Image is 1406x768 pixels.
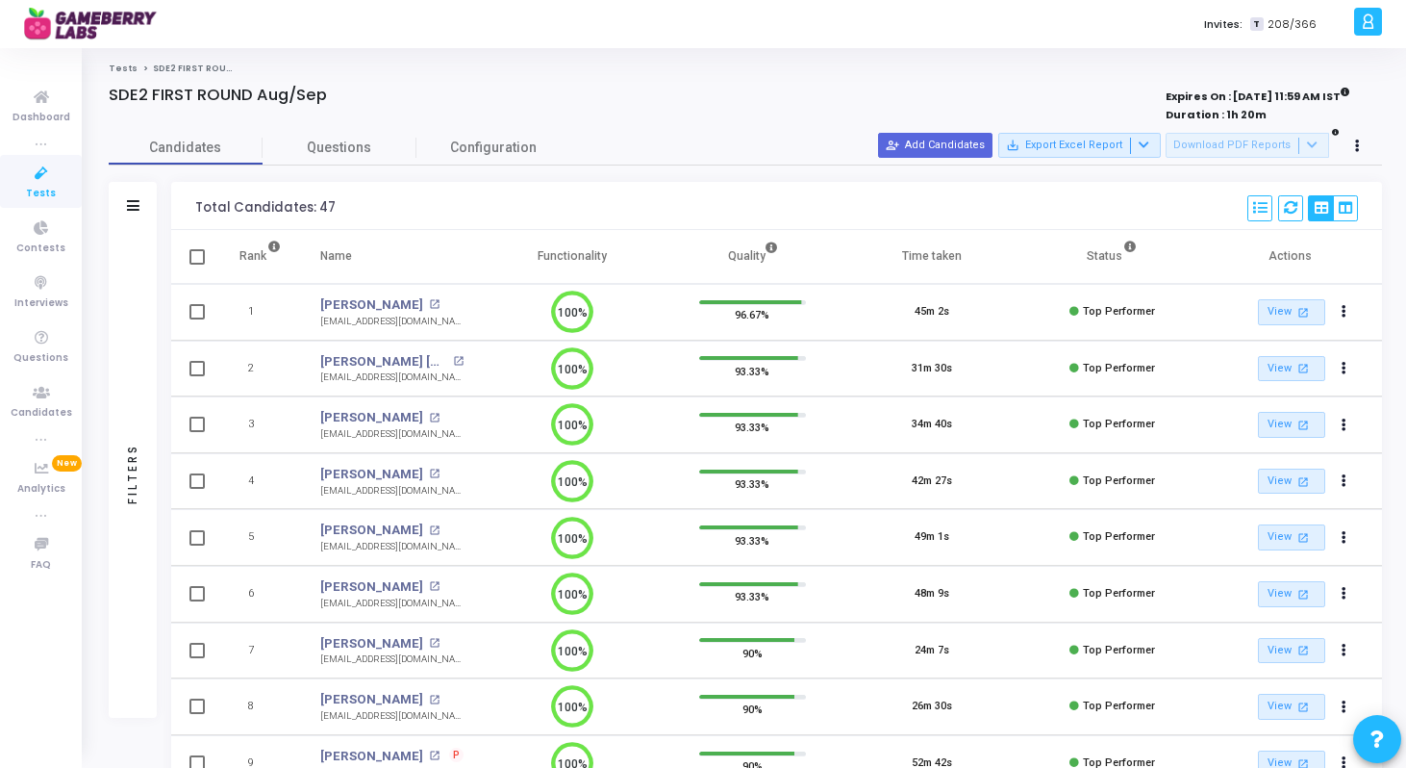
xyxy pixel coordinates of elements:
[1022,230,1202,284] th: Status
[915,529,949,546] div: 49m 1s
[429,638,439,649] mat-icon: open_in_new
[998,133,1161,158] button: Export Excel Report
[429,751,439,761] mat-icon: open_in_new
[109,86,327,105] h4: SDE2 FIRST ROUND Aug/Sep
[915,643,949,659] div: 24m 7s
[24,5,168,43] img: logo
[219,566,301,623] td: 6
[1166,107,1267,122] strong: Duration : 1h 20m
[1331,355,1358,382] button: Actions
[320,747,423,766] a: [PERSON_NAME]
[109,63,138,74] a: Tests
[429,469,439,479] mat-icon: open_in_new
[1258,412,1325,438] a: View
[1166,84,1350,105] strong: Expires On : [DATE] 11:59 AM IST
[320,245,352,267] div: Name
[912,699,952,715] div: 26m 30s
[1294,304,1311,320] mat-icon: open_in_new
[915,304,949,320] div: 45m 2s
[429,525,439,536] mat-icon: open_in_new
[912,361,952,377] div: 31m 30s
[320,709,464,724] div: [EMAIL_ADDRESS][DOMAIN_NAME]
[320,597,464,611] div: [EMAIL_ADDRESS][DOMAIN_NAME]
[878,133,992,158] button: Add Candidates
[153,63,283,74] span: SDE2 FIRST ROUND Aug/Sep
[453,748,460,763] span: P
[735,305,769,324] span: 96.67%
[109,63,1382,75] nav: breadcrumb
[1258,638,1325,664] a: View
[124,368,141,579] div: Filters
[320,653,464,667] div: [EMAIL_ADDRESS][DOMAIN_NAME]
[1083,474,1155,487] span: Top Performer
[1331,525,1358,551] button: Actions
[1294,474,1311,490] mat-icon: open_in_new
[902,245,962,267] div: Time taken
[429,413,439,423] mat-icon: open_in_new
[320,315,464,329] div: [EMAIL_ADDRESS][DOMAIN_NAME]
[320,465,423,484] a: [PERSON_NAME]
[320,577,423,597] a: [PERSON_NAME]
[31,557,51,574] span: FAQ
[219,623,301,679] td: 7
[429,695,439,705] mat-icon: open_in_new
[912,474,952,490] div: 42m 27s
[320,295,423,315] a: [PERSON_NAME]
[1308,195,1358,221] div: View Options
[16,241,65,257] span: Contests
[109,138,263,158] span: Candidates
[1083,362,1155,374] span: Top Performer
[1083,587,1155,600] span: Top Performer
[1331,637,1358,664] button: Actions
[195,200,336,216] div: Total Candidates: 47
[219,341,301,397] td: 2
[1258,356,1325,382] a: View
[1083,700,1155,712] span: Top Performer
[1268,16,1317,33] span: 208/366
[1250,17,1263,32] span: T
[1258,299,1325,325] a: View
[1258,525,1325,550] a: View
[1294,360,1311,376] mat-icon: open_in_new
[1331,694,1358,721] button: Actions
[912,417,952,433] div: 34m 40s
[742,643,763,662] span: 90%
[1083,305,1155,318] span: Top Performer
[735,530,769,550] span: 93.33%
[1331,299,1358,326] button: Actions
[320,690,423,709] a: [PERSON_NAME]
[320,352,447,371] a: [PERSON_NAME] [PERSON_NAME]
[886,139,899,152] mat-icon: person_add_alt
[52,455,82,472] span: New
[320,427,464,442] div: [EMAIL_ADDRESS][DOMAIN_NAME]
[17,481,65,498] span: Analytics
[320,540,464,554] div: [EMAIL_ADDRESS][DOMAIN_NAME]
[320,484,464,499] div: [EMAIL_ADDRESS][DOMAIN_NAME]
[1294,642,1311,658] mat-icon: open_in_new
[1083,418,1155,430] span: Top Performer
[1006,139,1019,152] mat-icon: save_alt
[1083,530,1155,543] span: Top Performer
[735,474,769,494] span: 93.33%
[320,371,464,385] div: [EMAIL_ADDRESS][DOMAIN_NAME]
[219,509,301,566] td: 5
[320,408,423,427] a: [PERSON_NAME]
[320,521,423,540] a: [PERSON_NAME]
[1331,412,1358,439] button: Actions
[663,230,842,284] th: Quality
[742,700,763,719] span: 90%
[219,230,301,284] th: Rank
[13,350,68,367] span: Questions
[1204,16,1243,33] label: Invites:
[483,230,663,284] th: Functionality
[320,634,423,653] a: [PERSON_NAME]
[450,138,537,158] span: Configuration
[1294,699,1311,715] mat-icon: open_in_new
[735,361,769,380] span: 93.33%
[219,453,301,510] td: 4
[219,284,301,341] td: 1
[735,418,769,437] span: 93.33%
[1331,468,1358,495] button: Actions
